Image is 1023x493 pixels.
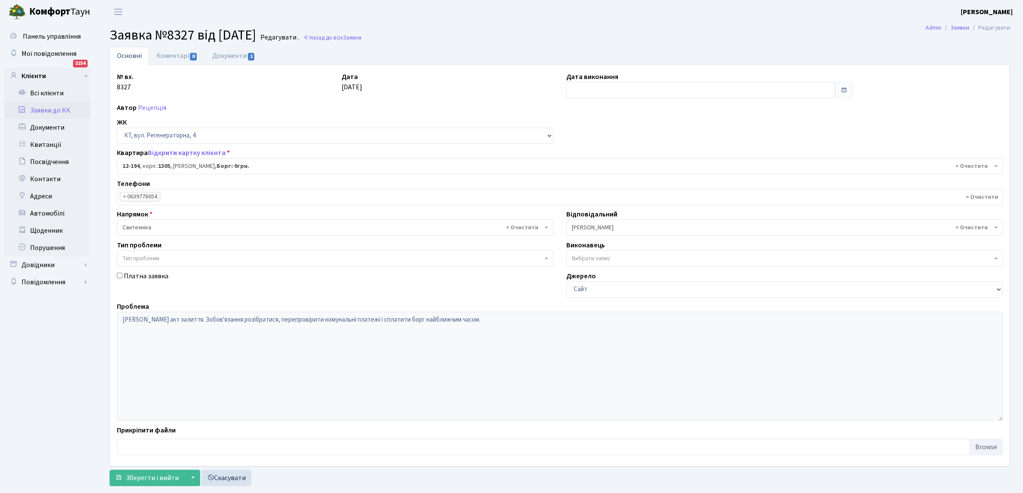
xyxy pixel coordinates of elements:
div: [DATE] [335,72,560,98]
a: Всі клієнти [4,85,90,102]
b: 12-194 [122,162,140,170]
a: Admin [925,23,941,32]
label: Відповідальний [566,209,617,219]
a: Квитанції [4,136,90,153]
small: Редагувати . [259,33,299,42]
label: Автор [117,103,137,113]
span: 0 [190,53,197,61]
span: Панель управління [23,32,81,41]
li: Редагувати [969,23,1010,33]
a: Контакти [4,170,90,188]
span: Зберегти і вийти [126,473,179,483]
img: logo.png [9,3,26,21]
b: Борг: 0грн. [217,162,249,170]
a: Основні [110,47,149,65]
label: Виконавець [566,240,605,250]
span: × [123,192,126,201]
a: Відкрити картку клієнта [148,148,226,158]
li: 0639778654 [120,192,160,201]
span: Заявки [343,33,361,42]
a: Мої повідомлення3254 [4,45,90,62]
label: Платна заявка [124,271,168,281]
label: Прикріпити файли [117,425,176,435]
span: Сантехніка [122,223,543,232]
label: Тип проблеми [117,240,162,250]
b: 1305 [158,162,170,170]
a: Довідники [4,256,90,274]
span: <b>12-194</b>, корп.: <b>1305</b>, Хохотва Ольга Ігорівна, <b>Борг: 0грн.</b> [117,158,1003,174]
span: Тихонов М.М. [566,219,1003,236]
label: Напрямок [117,209,153,219]
label: Квартира [117,148,230,158]
label: ЖК [117,117,127,128]
span: Видалити всі елементи [956,162,988,170]
span: Видалити всі елементи [966,193,998,201]
button: Переключити навігацію [107,5,129,19]
label: Дата [342,72,358,82]
span: Видалити всі елементи [506,223,538,232]
a: Щоденник [4,222,90,239]
b: Комфорт [29,5,70,18]
div: 8327 [110,72,335,98]
label: Дата виконання [566,72,618,82]
span: Тихонов М.М. [572,223,992,232]
span: Таун [29,5,90,19]
span: Вибрати запис [572,254,611,263]
span: Мої повідомлення [21,49,76,58]
a: Адреси [4,188,90,205]
a: Заявки [950,23,969,32]
a: Клієнти [4,67,90,85]
div: 3254 [73,60,88,67]
a: Документи [4,119,90,136]
a: Посвідчення [4,153,90,170]
span: Заявка №8327 від [DATE] [110,25,256,45]
span: Видалити всі елементи [956,223,988,232]
a: Заявки до КК [4,102,90,119]
label: Проблема [117,301,149,312]
span: Сантехніка [117,219,553,236]
nav: breadcrumb [913,19,1023,37]
a: Рецепція [138,103,166,113]
button: Зберегти і вийти [110,470,184,486]
textarea: [PERSON_NAME] акт залиття. Зобов'язання розібратися, перепровірити комунальні платежі і сплатити ... [117,312,1003,421]
a: Автомобілі [4,205,90,222]
a: Коментарі [149,47,205,65]
span: 1 [248,53,255,61]
a: Панель управління [4,28,90,45]
label: Телефони [117,179,150,189]
span: <b>12-194</b>, корп.: <b>1305</b>, Хохотва Ольга Ігорівна, <b>Борг: 0грн.</b> [122,162,992,170]
a: Повідомлення [4,274,90,291]
a: Порушення [4,239,90,256]
span: Тип проблеми [122,254,159,263]
a: [PERSON_NAME] [961,7,1013,17]
a: Скасувати [202,470,251,486]
a: Назад до всіхЗаявки [303,33,361,42]
a: Документи [205,47,263,65]
label: Джерело [566,271,596,281]
label: № вх. [117,72,134,82]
